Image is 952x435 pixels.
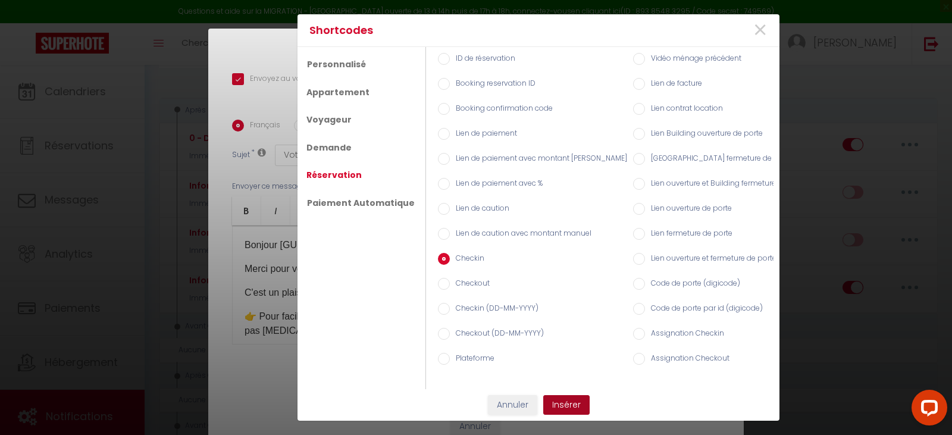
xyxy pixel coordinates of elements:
[645,328,724,341] label: Assignation Checkin
[450,328,544,341] label: Checkout (DD-MM-YYYY)
[488,395,537,415] button: Annuler
[450,128,517,141] label: Lien de paiement
[450,228,591,241] label: Lien de caution avec montant manuel
[645,278,740,291] label: Code de porte (digicode)
[300,53,372,76] a: Personnalisé
[645,203,732,216] label: Lien ouverture de porte
[645,53,741,66] label: Vidéo ménage précédent
[300,137,358,158] a: Demande
[645,253,776,266] label: Lien ouverture et fermeture de porte
[645,303,763,316] label: Code de porte par id (digicode)
[645,153,793,166] label: [GEOGRAPHIC_DATA] fermeture de porte
[300,164,368,186] a: Réservation
[450,278,490,291] label: Checkout
[645,128,763,141] label: Lien Building ouverture de porte
[450,303,538,316] label: Checkin (DD-MM-YYYY)
[450,353,494,366] label: Plateforme
[300,192,421,214] a: Paiement Automatique
[450,178,543,191] label: Lien de paiement avec %
[902,385,952,435] iframe: LiveChat chat widget
[450,53,515,66] label: ID de réservation
[450,103,553,116] label: Booking confirmation code
[645,353,729,366] label: Assignation Checkout
[450,78,535,91] label: Booking reservation ID
[300,109,358,130] a: Voyageur
[645,103,723,116] label: Lien contrat location
[753,18,768,43] button: Close
[309,22,610,39] h4: Shortcodes
[300,82,375,103] a: Appartement
[543,395,590,415] button: Insérer
[450,203,509,216] label: Lien de caution
[450,153,627,166] label: Lien de paiement avec montant [PERSON_NAME]
[450,253,484,266] label: Checkin
[753,12,768,48] span: ×
[645,178,807,191] label: Lien ouverture et Building fermeture de porte
[645,228,732,241] label: Lien fermeture de porte
[645,78,702,91] label: Lien de facture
